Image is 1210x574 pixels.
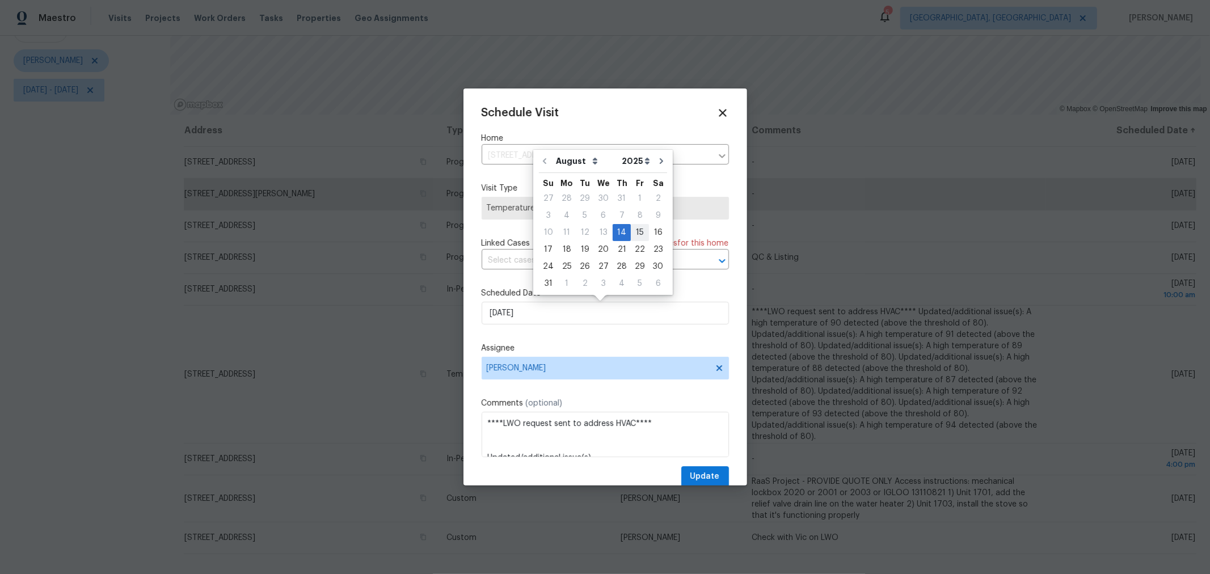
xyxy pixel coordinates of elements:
span: (optional) [526,399,563,407]
div: 3 [594,276,613,292]
div: 25 [558,259,576,275]
div: 1 [631,191,649,206]
abbr: Tuesday [580,179,590,187]
div: 15 [631,225,649,240]
div: Fri Aug 15 2025 [631,224,649,241]
span: [PERSON_NAME] [487,364,709,373]
abbr: Thursday [617,179,627,187]
div: Tue Aug 26 2025 [576,258,594,275]
div: 20 [594,242,613,258]
div: 31 [539,276,558,292]
div: Fri Aug 01 2025 [631,190,649,207]
div: Mon Aug 11 2025 [558,224,576,241]
div: 14 [613,225,631,240]
div: Sun Aug 03 2025 [539,207,558,224]
div: Fri Aug 29 2025 [631,258,649,275]
div: Sun Aug 10 2025 [539,224,558,241]
div: Fri Aug 22 2025 [631,241,649,258]
input: Select cases [482,252,697,269]
abbr: Friday [636,179,644,187]
div: 13 [594,225,613,240]
span: Close [716,107,729,119]
div: Sat Aug 02 2025 [649,190,667,207]
div: 16 [649,225,667,240]
span: Update [690,470,720,484]
div: 28 [613,259,631,275]
textarea: ****LWO request sent to address HVAC**** Updated/additional issue(s): A high temperature of 90 de... [482,412,729,457]
label: Scheduled Date [482,288,729,299]
span: Temperature Check [487,202,724,214]
div: Sat Sep 06 2025 [649,275,667,292]
div: 6 [594,208,613,223]
abbr: Sunday [543,179,554,187]
div: 17 [539,242,558,258]
div: 21 [613,242,631,258]
div: Tue Aug 19 2025 [576,241,594,258]
div: 28 [558,191,576,206]
div: Wed Sep 03 2025 [594,275,613,292]
div: Mon Aug 04 2025 [558,207,576,224]
div: 10 [539,225,558,240]
div: 19 [576,242,594,258]
div: 18 [558,242,576,258]
div: 30 [594,191,613,206]
abbr: Wednesday [597,179,610,187]
div: 22 [631,242,649,258]
div: 12 [576,225,594,240]
div: 1 [558,276,576,292]
div: Thu Aug 07 2025 [613,207,631,224]
label: Visit Type [482,183,729,194]
div: 3 [539,208,558,223]
div: Wed Jul 30 2025 [594,190,613,207]
div: 31 [613,191,631,206]
div: Sat Aug 30 2025 [649,258,667,275]
div: 4 [558,208,576,223]
div: 30 [649,259,667,275]
label: Comments [482,398,729,409]
div: Fri Aug 08 2025 [631,207,649,224]
div: Thu Jul 31 2025 [613,190,631,207]
input: M/D/YYYY [482,302,729,324]
abbr: Saturday [653,179,664,187]
div: 23 [649,242,667,258]
div: 27 [594,259,613,275]
label: Home [482,133,729,144]
span: Linked Cases [482,238,530,249]
div: 9 [649,208,667,223]
div: 2 [649,191,667,206]
div: 29 [576,191,594,206]
div: Thu Sep 04 2025 [613,275,631,292]
abbr: Monday [560,179,573,187]
div: 27 [539,191,558,206]
div: 5 [631,276,649,292]
div: 26 [576,259,594,275]
div: 5 [576,208,594,223]
div: Sat Aug 23 2025 [649,241,667,258]
div: Mon Jul 28 2025 [558,190,576,207]
input: Enter in an address [482,147,712,164]
button: Update [681,466,729,487]
div: Mon Sep 01 2025 [558,275,576,292]
div: Mon Aug 25 2025 [558,258,576,275]
div: Tue Sep 02 2025 [576,275,594,292]
div: Sat Aug 16 2025 [649,224,667,241]
button: Open [714,253,730,269]
span: Schedule Visit [482,107,559,119]
div: 29 [631,259,649,275]
div: Wed Aug 20 2025 [594,241,613,258]
div: 2 [576,276,594,292]
div: Sat Aug 09 2025 [649,207,667,224]
div: Thu Aug 14 2025 [613,224,631,241]
div: Wed Aug 13 2025 [594,224,613,241]
div: Wed Aug 27 2025 [594,258,613,275]
div: Sun Aug 17 2025 [539,241,558,258]
button: Go to next month [653,150,670,172]
div: Sun Aug 24 2025 [539,258,558,275]
div: Fri Sep 05 2025 [631,275,649,292]
div: Wed Aug 06 2025 [594,207,613,224]
div: 11 [558,225,576,240]
div: Thu Aug 21 2025 [613,241,631,258]
div: 7 [613,208,631,223]
div: Tue Jul 29 2025 [576,190,594,207]
div: Sun Jul 27 2025 [539,190,558,207]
